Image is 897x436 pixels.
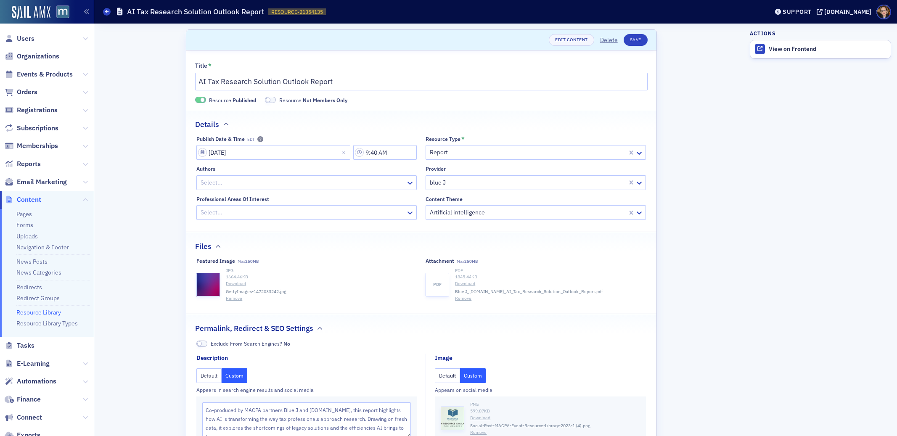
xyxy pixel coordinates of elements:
[17,377,56,386] span: Automations
[426,258,454,264] div: Attachment
[17,177,67,187] span: Email Marketing
[16,320,78,327] a: Resource Library Types
[245,259,259,264] span: 250MB
[16,309,61,316] a: Resource Library
[209,96,256,104] span: Resource
[470,429,487,436] button: Remove
[17,34,34,43] span: Users
[196,145,350,160] input: MM/DD/YYYY
[16,283,42,291] a: Redirects
[16,269,61,276] a: News Categories
[195,323,313,334] h2: Permalink, Redirect & SEO Settings
[17,141,58,151] span: Memberships
[195,62,207,70] div: Title
[226,280,417,287] a: Download
[769,45,886,53] div: View on Frontend
[279,96,347,104] span: Resource
[127,7,264,17] h1: AI Tax Research Solution Outlook Report
[470,408,640,415] div: 599.87 KB
[435,386,646,394] div: Appears on social media
[196,166,215,172] div: Authors
[460,368,486,383] button: Custom
[247,137,254,142] span: EDT
[5,359,50,368] a: E-Learning
[17,413,42,422] span: Connect
[17,87,37,97] span: Orders
[226,267,417,274] div: JPG
[426,196,463,202] div: Content theme
[233,97,256,103] span: Published
[303,97,347,103] span: Not Members Only
[17,124,58,133] span: Subscriptions
[17,395,41,404] span: Finance
[196,258,235,264] div: Featured image
[226,288,286,295] span: GettyImages-1472033242.jpg
[16,294,60,302] a: Redirect Groups
[196,354,228,362] div: Description
[455,274,646,280] div: 1845.44 KB
[196,368,222,383] button: Default
[549,34,594,46] a: Edit Content
[5,52,59,61] a: Organizations
[17,159,41,169] span: Reports
[196,341,207,347] span: No
[435,368,460,383] button: Default
[5,70,73,79] a: Events & Products
[17,359,50,368] span: E-Learning
[353,145,417,160] input: 00:00 AM
[196,136,245,142] div: Publish Date & Time
[271,8,323,16] span: RESOURCE-21354135
[5,159,41,169] a: Reports
[426,166,446,172] div: Provider
[426,136,460,142] div: Resource Type
[824,8,871,16] div: [DOMAIN_NAME]
[624,34,648,46] button: Save
[464,259,478,264] span: 250MB
[470,401,640,408] div: PNG
[195,97,206,103] span: Published
[5,395,41,404] a: Finance
[195,241,212,252] h2: Files
[455,267,646,274] div: PDF
[5,413,42,422] a: Connect
[17,106,58,115] span: Registrations
[56,5,69,18] img: SailAMX
[5,106,58,115] a: Registrations
[16,243,69,251] a: Navigation & Footer
[12,6,50,19] img: SailAMX
[226,274,417,280] div: 1664.46 KB
[222,368,248,383] button: Custom
[470,415,640,421] a: Download
[16,258,48,265] a: News Posts
[283,340,290,347] span: No
[817,9,874,15] button: [DOMAIN_NAME]
[208,63,212,69] abbr: This field is required
[339,145,350,160] button: Close
[5,177,67,187] a: Email Marketing
[16,233,38,240] a: Uploads
[226,295,242,302] button: Remove
[17,52,59,61] span: Organizations
[196,386,417,394] div: Appears in search engine results and social media
[16,221,33,229] a: Forms
[455,280,646,287] a: Download
[17,341,34,350] span: Tasks
[5,341,34,350] a: Tasks
[17,195,41,204] span: Content
[5,124,58,133] a: Subscriptions
[50,5,69,20] a: View Homepage
[455,288,603,295] span: Blue J_[DOMAIN_NAME]_AI_Tax_Research_Solution_Outlook_Report.pdf
[750,29,776,37] h4: Actions
[876,5,891,19] span: Profile
[5,141,58,151] a: Memberships
[435,354,452,362] div: Image
[750,40,891,58] a: View on Frontend
[5,195,41,204] a: Content
[461,136,465,142] abbr: This field is required
[16,210,32,218] a: Pages
[457,259,478,264] span: Max
[455,295,471,302] button: Remove
[783,8,812,16] div: Support
[196,196,269,202] div: Professional Areas of Interest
